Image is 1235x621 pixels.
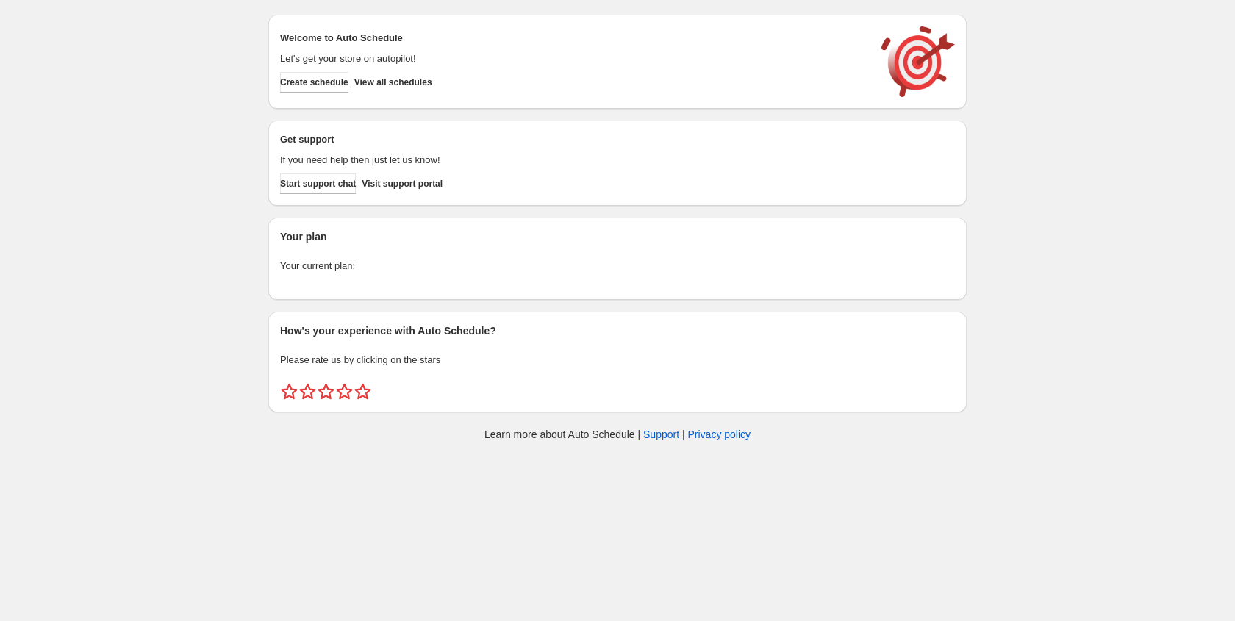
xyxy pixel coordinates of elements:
[280,259,955,273] p: Your current plan:
[688,428,751,440] a: Privacy policy
[643,428,679,440] a: Support
[484,427,751,442] p: Learn more about Auto Schedule | |
[280,132,867,147] h2: Get support
[280,353,955,367] p: Please rate us by clicking on the stars
[280,72,348,93] button: Create schedule
[280,76,348,88] span: Create schedule
[280,51,867,66] p: Let's get your store on autopilot!
[280,31,867,46] h2: Welcome to Auto Schedule
[362,173,443,194] a: Visit support portal
[280,173,356,194] a: Start support chat
[280,178,356,190] span: Start support chat
[354,76,432,88] span: View all schedules
[362,178,443,190] span: Visit support portal
[280,323,955,338] h2: How's your experience with Auto Schedule?
[280,229,955,244] h2: Your plan
[280,153,867,168] p: If you need help then just let us know!
[354,72,432,93] button: View all schedules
